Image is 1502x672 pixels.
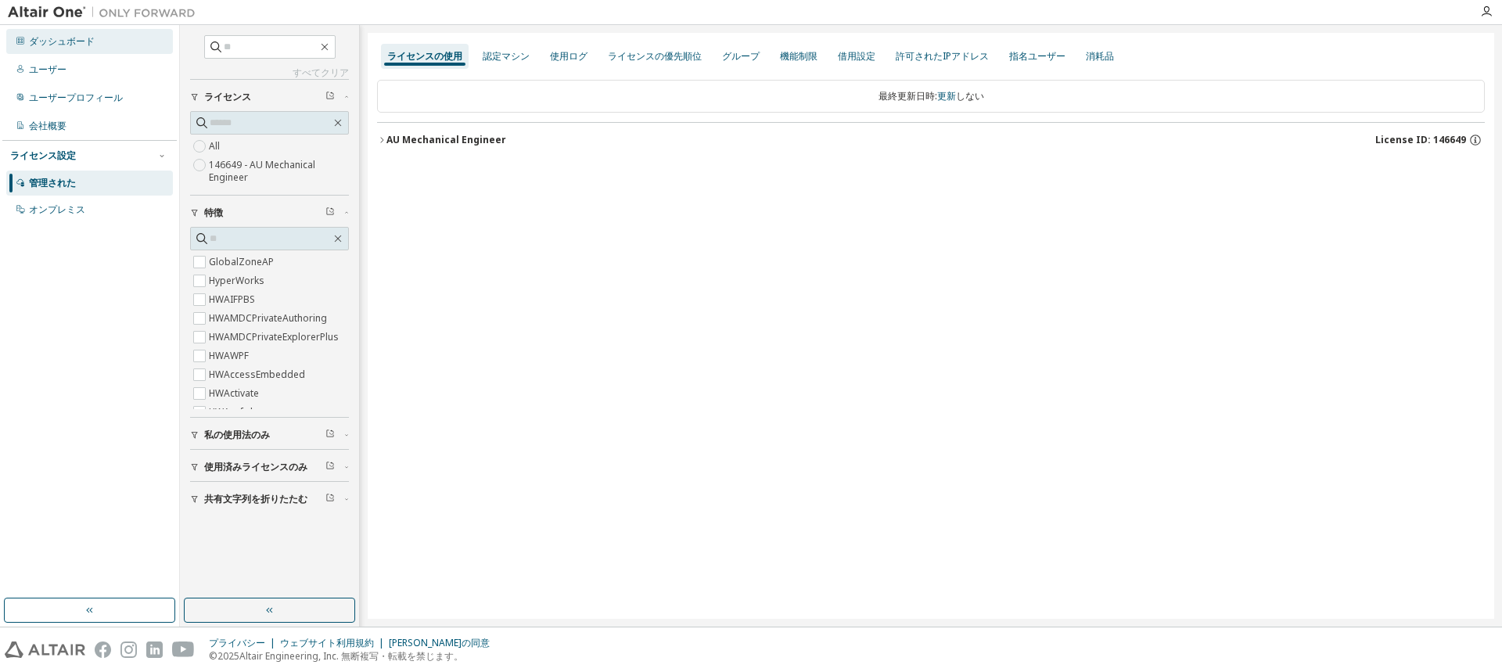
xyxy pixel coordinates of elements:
[550,49,588,63] font: 使用ログ
[209,365,308,384] label: HWAccessEmbedded
[209,290,258,309] label: HWAIFPBS
[29,91,123,104] font: ユーザープロフィール
[204,428,270,441] font: 私の使用法のみ
[209,156,349,187] label: 146649 - AU Mechanical Engineer
[146,641,163,658] img: linkedin.svg
[190,80,349,114] button: ライセンス
[780,49,817,63] font: 機能制限
[293,66,349,79] font: すべてクリア
[483,49,530,63] font: 認定マシン
[209,636,265,649] font: プライバシー
[325,207,335,219] span: フィルターをクリア
[325,493,335,505] span: フィルターをクリア
[937,89,956,102] font: 更新
[879,89,937,102] font: 最終更新日時:
[29,119,66,132] font: 会社概要
[239,649,463,663] font: Altair Engineering, Inc. 無断複写・転載を禁じます。
[209,137,223,156] label: All
[95,641,111,658] img: facebook.svg
[29,176,76,189] font: 管理された
[190,482,349,516] button: 共有文字列を折りたたむ
[325,91,335,103] span: フィルターをクリア
[608,49,702,63] font: ライセンスの優先順位
[956,89,984,102] font: しない
[10,149,76,162] font: ライセンス設定
[209,384,262,403] label: HWActivate
[120,641,137,658] img: instagram.svg
[190,196,349,230] button: 特徴
[217,649,239,663] font: 2025
[209,271,268,290] label: HyperWorks
[29,203,85,216] font: オンプレミス
[209,309,330,328] label: HWAMDCPrivateAuthoring
[204,492,307,505] font: 共有文字列を折りたたむ
[209,347,252,365] label: HWAWPF
[204,90,251,103] font: ライセンス
[386,134,506,146] div: AU Mechanical Engineer
[325,461,335,473] span: フィルターをクリア
[838,49,875,63] font: 借用設定
[1009,49,1065,63] font: 指名ユーザー
[172,641,195,658] img: youtube.svg
[377,123,1485,157] button: AU Mechanical EngineerLicense ID: 146649
[5,641,85,658] img: altair_logo.svg
[29,34,95,48] font: ダッシュボード
[1086,49,1114,63] font: 消耗品
[209,253,277,271] label: GlobalZoneAP
[389,636,490,649] font: [PERSON_NAME]の同意
[190,418,349,452] button: 私の使用法のみ
[1375,134,1466,146] span: License ID: 146649
[209,649,217,663] font: ©
[280,636,374,649] font: ウェブサイト利用規約
[209,403,259,422] label: HWAcufwh
[29,63,66,76] font: ユーザー
[209,328,342,347] label: HWAMDCPrivateExplorerPlus
[204,460,307,473] font: 使用済みライセンスのみ
[190,450,349,484] button: 使用済みライセンスのみ
[722,49,760,63] font: グループ
[204,206,223,219] font: 特徴
[387,49,462,63] font: ライセンスの使用
[896,49,989,63] font: 許可されたIPアドレス
[325,429,335,441] span: フィルターをクリア
[8,5,203,20] img: アルタイルワン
